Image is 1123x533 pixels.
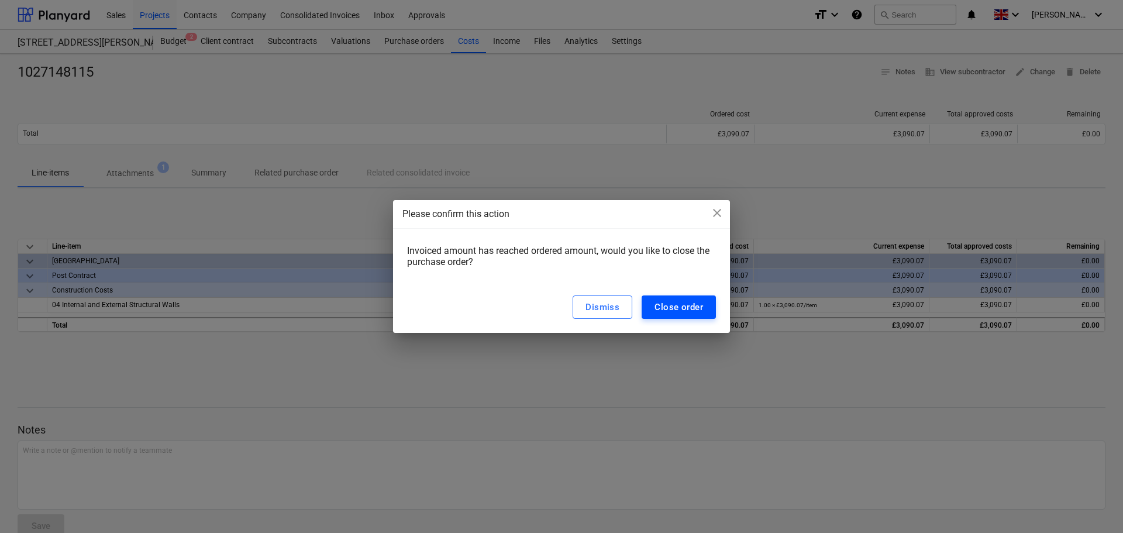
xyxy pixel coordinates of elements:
span: close [710,206,724,220]
div: Please confirm this action [402,207,721,221]
button: Dismiss [573,295,632,319]
iframe: Chat Widget [1065,477,1123,533]
div: Close order [654,300,703,315]
div: Dismiss [585,300,619,315]
div: Invoiced amount has reached ordered amount, would you like to close the purchase order? [407,245,716,277]
div: close [710,206,724,224]
button: Close order [642,295,716,319]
